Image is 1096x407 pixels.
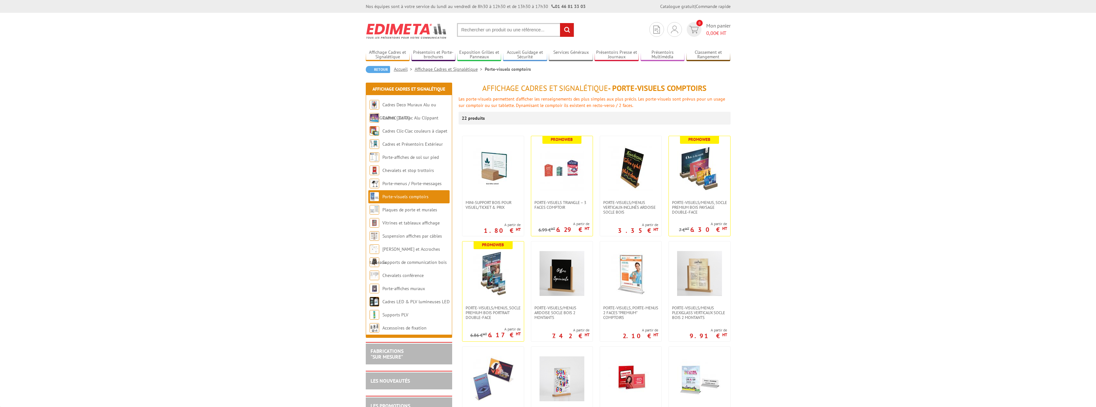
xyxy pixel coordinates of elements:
[370,205,379,215] img: Plaques de porte et murales
[660,3,731,10] div: |
[660,4,695,9] a: Catalogue gratuit
[382,312,408,318] a: Supports PLV
[382,325,427,331] a: Accessoires de fixation
[534,305,589,320] span: Porte-Visuels/Menus ARDOISE Socle Bois 2 Montants
[552,334,589,338] p: 7.42 €
[370,102,436,121] a: Cadres Deco Muraux Alu ou [GEOGRAPHIC_DATA]
[556,228,589,232] p: 6.29 €
[531,200,593,210] a: Porte-visuels triangle – 3 faces comptoir
[366,66,390,73] a: Retour
[534,200,589,210] span: Porte-visuels triangle – 3 faces comptoir
[370,126,379,136] img: Cadres Clic-Clac couleurs à clapet
[540,356,584,401] img: Porte-Visuels/Menus verticaux-inclinés plexiglass socle bois
[618,222,658,227] span: A partir de
[382,233,442,239] a: Suspension affiches par câbles
[696,4,731,9] a: Commande rapide
[669,200,730,215] a: PORTE-VISUELS/MENUS, SOCLE PREMIUM BOIS PAYSAGE DOUBLE-FACE
[382,128,447,134] a: Cadres Clic-Clac couleurs à clapet
[685,22,731,37] a: devis rapide 0 Mon panier 0,00€ HT
[672,305,727,320] span: Porte-Visuels/Menus Plexiglass Verticaux Socle Bois 2 Montants
[370,284,379,293] img: Porte-affiches muraux
[679,221,727,226] span: A partir de
[466,200,521,210] span: Mini-support bois pour visuel/ticket & prix
[690,228,727,232] p: 6.30 €
[722,226,727,231] sup: HT
[516,227,521,232] sup: HT
[382,286,425,291] a: Porte-affiches muraux
[539,228,555,232] p: 6.99 €
[370,323,379,333] img: Accessoires de fixation
[462,112,486,125] p: 22 produits
[653,227,658,232] sup: HT
[503,50,547,60] a: Accueil Guidage et Sécurité
[366,50,410,60] a: Affichage Cadres et Signalétique
[470,327,521,332] span: A partir de
[483,332,487,336] sup: HT
[372,86,445,92] a: Affichage Cadres et Signalétique
[641,50,685,60] a: Présentoirs Multimédia
[551,226,555,231] sup: HT
[688,137,710,142] b: Promoweb
[696,20,703,26] span: 0
[608,146,653,191] img: Porte-Visuels/Menus verticaux-inclinés ardoise socle bois
[457,50,501,60] a: Exposition Grilles et Panneaux
[540,251,584,296] img: Porte-Visuels/Menus ARDOISE Socle Bois 2 Montants
[677,146,722,191] img: PORTE-VISUELS/MENUS, SOCLE PREMIUM BOIS PAYSAGE DOUBLE-FACE
[653,26,660,34] img: devis rapide
[669,305,730,320] a: Porte-Visuels/Menus Plexiglass Verticaux Socle Bois 2 Montants
[466,305,521,320] span: PORTE-VISUELS/MENUS, SOCLE PREMIUM BOIS PORTRAIT DOUBLE-FACE
[618,229,658,232] p: 3.35 €
[608,251,653,296] img: Porte-visuels, Porte-menus 2 faces
[382,273,424,278] a: Chevalets conférence
[370,152,379,162] img: Porte-affiches de sol sur pied
[370,297,379,306] img: Cadres LED & PLV lumineuses LED
[415,66,485,72] a: Affichage Cadres et Signalétique
[706,22,731,37] span: Mon panier
[371,378,410,384] a: LES NOUVEAUTÉS
[394,66,415,72] a: Accueil
[690,334,727,338] p: 9.91 €
[722,332,727,338] sup: HT
[471,251,516,296] img: PORTE-VISUELS/MENUS, SOCLE PREMIUM BOIS PORTRAIT DOUBLE-FACE
[585,332,589,338] sup: HT
[484,222,521,227] span: A partir de
[531,305,593,320] a: Porte-Visuels/Menus ARDOISE Socle Bois 2 Montants
[371,348,404,360] a: FABRICATIONS"Sur Mesure"
[671,26,678,33] img: devis rapide
[560,23,574,37] input: rechercher
[482,242,504,248] b: Promoweb
[600,305,661,320] a: Porte-visuels, Porte-menus 2 faces "Premium" comptoirs
[471,356,516,401] img: Porte-visuels inclinés bureau, table ou comptoirs
[370,166,379,175] img: Chevalets et stop trottoirs
[672,200,727,215] span: PORTE-VISUELS/MENUS, SOCLE PREMIUM BOIS PAYSAGE DOUBLE-FACE
[459,84,731,93] h1: - Porte-visuels comptoirs
[686,50,731,60] a: Classement et Rangement
[382,181,442,186] a: Porte-menus / Porte-messages
[539,221,589,226] span: A partir de
[677,251,722,296] img: Porte-Visuels/Menus Plexiglass Verticaux Socle Bois 2 Montants
[382,141,443,147] a: Cadres et Présentoirs Extérieur
[370,192,379,201] img: Porte-visuels comptoirs
[370,244,379,254] img: Cimaises et Accroches tableaux
[603,305,658,320] span: Porte-visuels, Porte-menus 2 faces "Premium" comptoirs
[623,334,658,338] p: 2.10 €
[370,246,440,265] a: [PERSON_NAME] et Accroches tableaux
[382,154,439,160] a: Porte-affiches de sol sur pied
[412,50,456,60] a: Présentoirs et Porte-brochures
[382,194,428,199] a: Porte-visuels comptoirs
[679,228,689,232] p: 7 €
[677,356,722,401] img: Porte-visuel de comptoirs AluSign®
[370,100,379,110] img: Cadres Deco Muraux Alu ou Bois
[603,200,658,215] span: Porte-Visuels/Menus verticaux-inclinés ardoise socle bois
[370,231,379,241] img: Suspension affiches par câbles
[382,207,437,213] a: Plaques de porte et murales
[482,83,608,93] span: Affichage Cadres et Signalétique
[366,3,586,10] div: Nos équipes sont à votre service du lundi au vendredi de 8h30 à 12h30 et de 13h30 à 17h30
[370,271,379,280] img: Chevalets conférence
[595,50,639,60] a: Présentoirs Presse et Journaux
[488,333,521,337] p: 6.17 €
[552,328,589,333] span: A partir de
[370,218,379,228] img: Vitrines et tableaux affichage
[516,331,521,337] sup: HT
[585,226,589,231] sup: HT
